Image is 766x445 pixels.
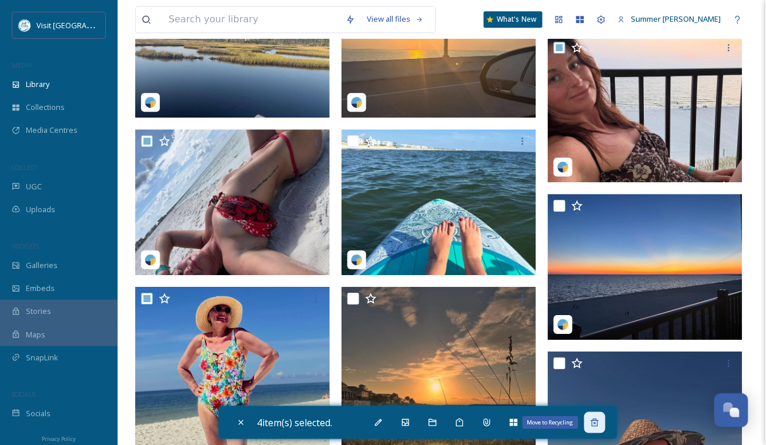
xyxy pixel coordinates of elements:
[26,102,65,113] span: Collections
[26,352,58,363] span: SnapLink
[26,329,45,340] span: Maps
[12,61,32,69] span: MEDIA
[342,129,536,275] img: slhanrahan-18096820708732524.jpeg
[26,306,51,317] span: Stories
[26,408,51,419] span: Socials
[12,242,39,250] span: WIDGETS
[484,11,543,28] a: What's New
[12,390,35,399] span: SOCIALS
[12,163,37,172] span: COLLECT
[548,36,742,182] img: slhanrahan-18126797818469140.jpeg
[26,181,42,192] span: UGC
[19,19,31,31] img: download%20%282%29.png
[612,8,727,31] a: Summer [PERSON_NAME]
[26,204,55,215] span: Uploads
[135,129,330,275] img: slhanrahan-18075819272326672.jpeg
[351,254,363,266] img: snapsea-logo.png
[163,6,340,32] input: Search your library
[42,431,76,445] a: Privacy Policy
[26,283,55,294] span: Embeds
[557,319,569,330] img: snapsea-logo.png
[26,79,49,90] span: Library
[145,96,156,108] img: snapsea-logo.png
[26,260,58,271] span: Galleries
[631,14,721,24] span: Summer [PERSON_NAME]
[714,393,748,427] button: Open Chat
[361,8,430,31] a: View all files
[351,96,363,108] img: snapsea-logo.png
[548,194,742,340] img: slhanrahan-18083381827738904.jpeg
[42,435,76,443] span: Privacy Policy
[523,416,578,429] div: Move to Recycling
[26,125,78,136] span: Media Centres
[557,161,569,173] img: snapsea-logo.png
[145,254,156,266] img: snapsea-logo.png
[36,19,128,31] span: Visit [GEOGRAPHIC_DATA]
[257,416,333,429] span: 4 item(s) selected.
